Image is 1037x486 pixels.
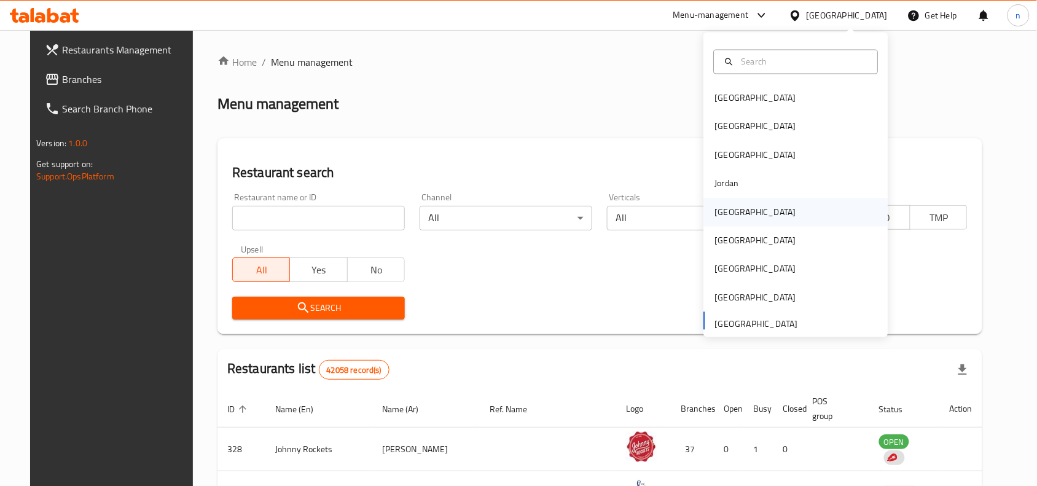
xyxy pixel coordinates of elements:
[227,359,389,380] h2: Restaurants list
[737,55,871,68] input: Search
[262,55,266,69] li: /
[289,257,347,282] button: Yes
[915,209,963,227] span: TMP
[275,402,329,417] span: Name (En)
[715,92,796,105] div: [GEOGRAPHIC_DATA]
[910,205,968,230] button: TMP
[295,261,342,279] span: Yes
[714,428,744,471] td: 0
[383,402,435,417] span: Name (Ar)
[353,261,400,279] span: No
[715,205,796,219] div: [GEOGRAPHIC_DATA]
[715,291,796,304] div: [GEOGRAPHIC_DATA]
[217,428,265,471] td: 328
[232,297,405,319] button: Search
[373,428,480,471] td: [PERSON_NAME]
[238,261,285,279] span: All
[217,94,338,114] h2: Menu management
[62,101,194,116] span: Search Branch Phone
[242,300,395,316] span: Search
[227,402,251,417] span: ID
[35,35,203,65] a: Restaurants Management
[490,402,543,417] span: Ref. Name
[715,120,796,133] div: [GEOGRAPHIC_DATA]
[347,257,405,282] button: No
[35,65,203,94] a: Branches
[744,390,773,428] th: Busy
[36,135,66,151] span: Version:
[879,402,919,417] span: Status
[217,55,257,69] a: Home
[715,234,796,248] div: [GEOGRAPHIC_DATA]
[940,390,982,428] th: Action
[265,428,373,471] td: Johnny Rockets
[773,428,803,471] td: 0
[626,431,657,462] img: Johnny Rockets
[217,55,982,69] nav: breadcrumb
[714,390,744,428] th: Open
[36,156,93,172] span: Get support on:
[773,390,803,428] th: Closed
[241,245,264,254] label: Upsell
[271,55,353,69] span: Menu management
[232,257,290,282] button: All
[36,168,114,184] a: Support.OpsPlatform
[616,390,671,428] th: Logo
[420,206,592,230] div: All
[884,450,905,465] div: Indicates that the vendor menu management has been moved to DH Catalog service
[948,355,977,385] div: Export file
[879,435,909,449] span: OPEN
[607,206,780,230] div: All
[813,394,855,423] span: POS group
[232,163,968,182] h2: Restaurant search
[671,428,714,471] td: 37
[232,206,405,230] input: Search for restaurant name or ID..
[715,148,796,162] div: [GEOGRAPHIC_DATA]
[1016,9,1021,22] span: n
[886,452,898,463] img: delivery hero logo
[673,8,749,23] div: Menu-management
[62,72,194,87] span: Branches
[715,177,739,190] div: Jordan
[62,42,194,57] span: Restaurants Management
[671,390,714,428] th: Branches
[715,262,796,276] div: [GEOGRAPHIC_DATA]
[35,94,203,123] a: Search Branch Phone
[68,135,87,151] span: 1.0.0
[319,364,389,376] span: 42058 record(s)
[807,9,888,22] div: [GEOGRAPHIC_DATA]
[744,428,773,471] td: 1
[319,360,389,380] div: Total records count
